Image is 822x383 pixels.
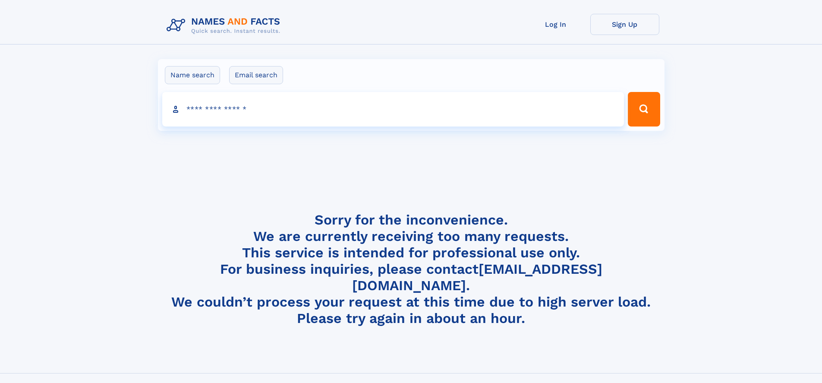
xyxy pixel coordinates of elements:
[628,92,660,127] button: Search Button
[229,66,283,84] label: Email search
[521,14,590,35] a: Log In
[162,92,624,127] input: search input
[163,14,287,37] img: Logo Names and Facts
[165,66,220,84] label: Name search
[352,261,602,294] a: [EMAIL_ADDRESS][DOMAIN_NAME]
[590,14,659,35] a: Sign Up
[163,212,659,327] h4: Sorry for the inconvenience. We are currently receiving too many requests. This service is intend...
